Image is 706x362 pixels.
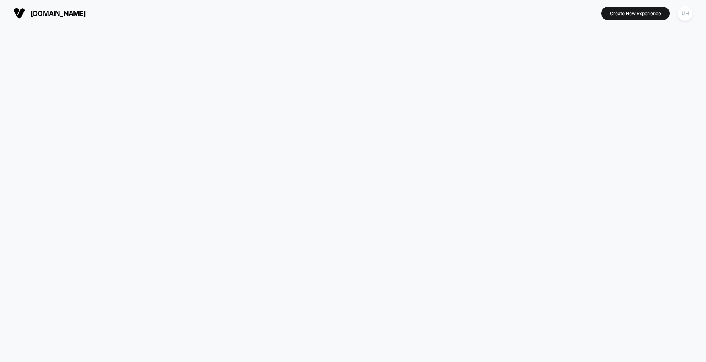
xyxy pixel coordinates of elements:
button: Create New Experience [601,7,670,20]
img: Visually logo [14,8,25,19]
button: UH [675,6,695,21]
span: [DOMAIN_NAME] [31,9,86,17]
div: UH [678,6,692,21]
button: [DOMAIN_NAME] [11,7,88,19]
